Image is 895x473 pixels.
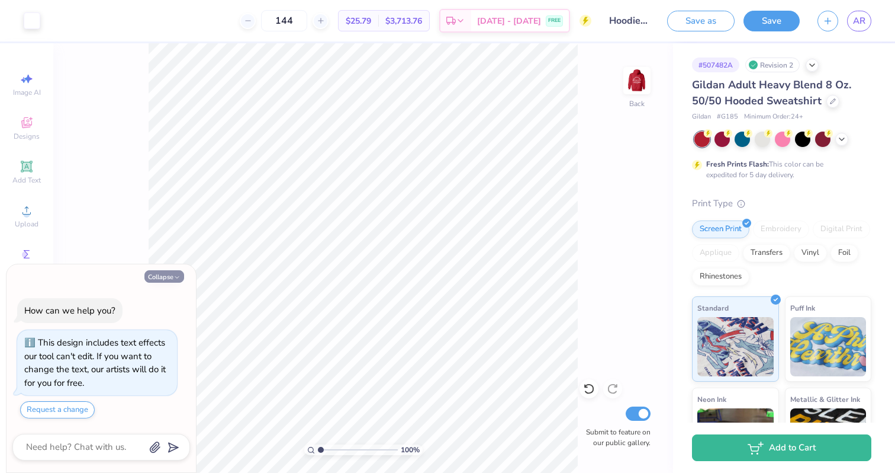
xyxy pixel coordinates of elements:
[743,11,800,31] button: Save
[743,244,790,262] div: Transfers
[753,220,809,238] div: Embroidery
[385,15,422,27] span: $3,713.76
[692,78,851,108] span: Gildan Adult Heavy Blend 8 Oz. 50/50 Hooded Sweatshirt
[261,10,307,31] input: – –
[667,11,735,31] button: Save as
[830,244,858,262] div: Foil
[548,17,561,25] span: FREE
[629,98,645,109] div: Back
[790,408,867,468] img: Metallic & Glitter Ink
[14,132,40,141] span: Designs
[790,393,860,405] span: Metallic & Glitter Ink
[706,159,769,169] strong: Fresh Prints Flash:
[813,220,870,238] div: Digital Print
[692,112,711,122] span: Gildan
[717,112,738,122] span: # G185
[15,219,38,229] span: Upload
[692,197,871,210] div: Print Type
[790,302,815,314] span: Puff Ink
[144,270,184,283] button: Collapse
[744,112,803,122] span: Minimum Order: 24 +
[790,317,867,376] img: Puff Ink
[24,337,166,389] div: This design includes text effects our tool can't edit. If you want to change the text, our artist...
[697,408,774,468] img: Neon Ink
[692,244,739,262] div: Applique
[401,445,420,455] span: 100 %
[692,220,749,238] div: Screen Print
[692,268,749,286] div: Rhinestones
[847,11,871,31] a: AR
[706,159,852,180] div: This color can be expedited for 5 day delivery.
[853,14,865,28] span: AR
[697,393,726,405] span: Neon Ink
[794,244,827,262] div: Vinyl
[346,15,371,27] span: $25.79
[697,302,729,314] span: Standard
[600,9,658,33] input: Untitled Design
[745,57,800,72] div: Revision 2
[697,317,774,376] img: Standard
[692,434,871,461] button: Add to Cart
[20,401,95,418] button: Request a change
[580,427,651,448] label: Submit to feature on our public gallery.
[477,15,541,27] span: [DATE] - [DATE]
[12,175,41,185] span: Add Text
[24,305,115,317] div: How can we help you?
[625,69,649,92] img: Back
[13,88,41,97] span: Image AI
[692,57,739,72] div: # 507482A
